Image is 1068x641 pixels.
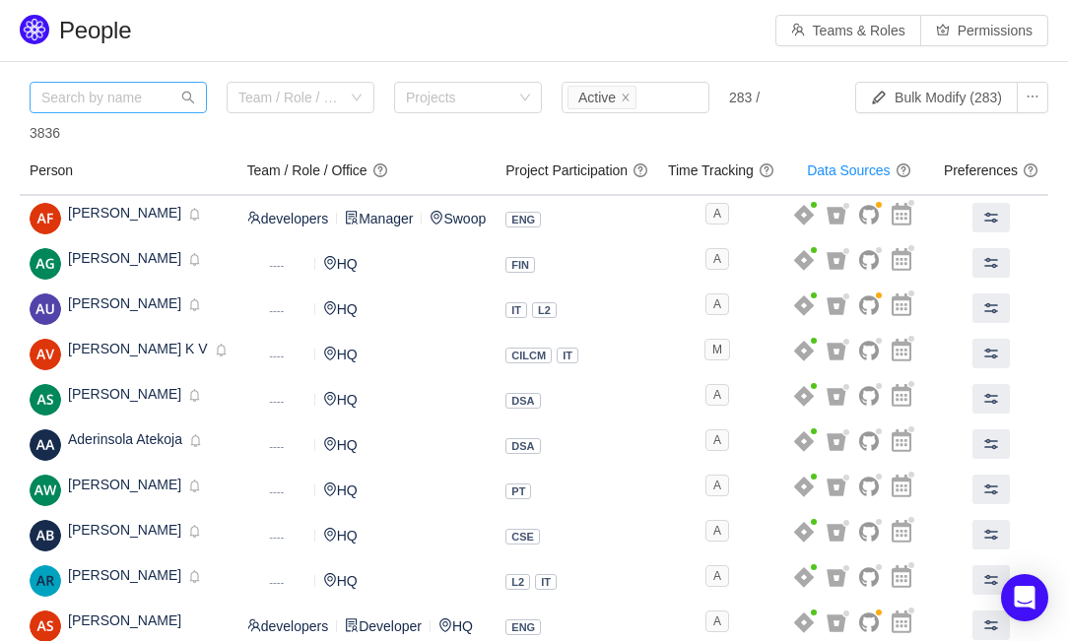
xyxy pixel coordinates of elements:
span: FIN [511,259,529,271]
span: Aderinsola Atekoja [68,431,182,447]
i: icon: down [519,92,531,105]
span: [PERSON_NAME] [68,477,181,492]
span: A [705,610,729,632]
span: HQ [323,573,358,589]
i: icon: solution [345,211,359,224]
span: HQ [323,256,358,272]
img: AF-1.png [30,203,61,234]
i: icon: bell [188,525,201,538]
span: A [705,203,729,224]
input: Search by name [30,82,207,113]
span: DSA [511,395,534,407]
span: Manager [345,211,413,226]
span: [PERSON_NAME] [68,295,181,311]
i: icon: environment [323,301,337,315]
i: icon: environment [323,256,337,270]
i: icon: bell [188,208,201,221]
small: ---- [269,350,284,361]
i: icon: environment [323,437,337,451]
span: HQ [323,482,358,498]
span: A [705,429,729,451]
span: question [896,162,911,178]
i: icon: bell [188,298,201,311]
i: icon: search [181,91,195,104]
img: 9f8b1778e1c3ef01e49e9221a856f9e2 [30,293,61,325]
i: icon: team [247,618,261,632]
span: IT [563,350,572,361]
span: [PERSON_NAME] [68,205,181,221]
img: 260177afed325d7846a052364fa92284 [30,475,61,506]
span: M [704,339,730,360]
i: icon: solution [345,618,359,632]
span: HQ [323,301,358,317]
span: Preferences [944,162,1038,178]
span: HQ [323,437,358,453]
span: A [705,565,729,587]
span: question [633,162,648,178]
span: HQ [323,528,358,544]
span: [PERSON_NAME] [68,386,181,402]
span: [PERSON_NAME] [68,522,181,538]
span: A [705,293,729,315]
span: [PERSON_NAME] K V [68,341,208,356]
button: icon: teamTeams & Roles [775,15,921,46]
span: developers [247,618,329,634]
i: icon: bell [188,480,201,492]
span: IT [511,304,521,316]
span: A [705,475,729,496]
i: icon: environment [430,211,443,224]
img: e1263876ce7a61d8f79e677f83aa0a64 [30,339,61,370]
span: HQ [323,347,358,362]
h4: Team / Role / Office [247,160,487,180]
i: icon: bell [188,389,201,402]
span: A [705,520,729,542]
small: ---- [269,531,284,543]
small: ---- [269,259,284,271]
i: icon: bell [188,253,201,266]
small: ---- [269,440,284,452]
small: ---- [269,576,284,588]
h4: Time Tracking [668,160,774,180]
i: icon: down [351,92,363,105]
img: Quantify [20,15,49,44]
h4: Person [30,160,228,180]
img: 66e3b6d87b1cb6b3c8894c032f6cdd19 [30,565,61,597]
i: icon: environment [323,573,337,587]
i: icon: environment [323,347,337,360]
div: Projects [406,88,512,107]
span: CSE [511,531,534,543]
i: icon: bell [189,434,202,447]
i: icon: environment [323,528,337,542]
span: [PERSON_NAME] [68,567,181,583]
span: HQ [323,392,358,408]
small: ---- [269,485,284,497]
span: [PERSON_NAME] [68,250,181,266]
span: DSA [511,440,534,452]
div: Open Intercom Messenger [1001,574,1048,621]
img: e07b7aa49618cca2ac2f0de9a1beb73e [30,384,61,416]
span: Swoop [430,211,486,226]
a: Data Sources [807,162,890,178]
i: icon: team [247,211,261,224]
small: ---- [269,304,284,316]
i: icon: environment [323,392,337,406]
span: IT [541,576,551,588]
span: ENG [511,214,535,225]
div: Active [578,87,616,108]
span: ENG [511,621,535,633]
img: 2c4318282b87e15bbe4ab332c5072a98 [30,429,61,461]
img: 22e3fcc60bc828923ed44eeb51ba0ff8 [30,248,61,280]
span: question [372,162,388,178]
i: icon: environment [438,618,452,632]
div: Team / Role / Office [238,88,341,107]
span: developers [247,211,329,226]
button: icon: ellipsis [1017,82,1048,113]
span: [PERSON_NAME] [68,612,181,628]
span: L2 [511,576,524,588]
i: icon: environment [323,482,337,496]
span: A [705,384,729,406]
i: icon: bell [188,570,201,583]
span: PT [511,485,525,497]
span: HQ [438,618,473,634]
span: CILCM [511,350,546,361]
